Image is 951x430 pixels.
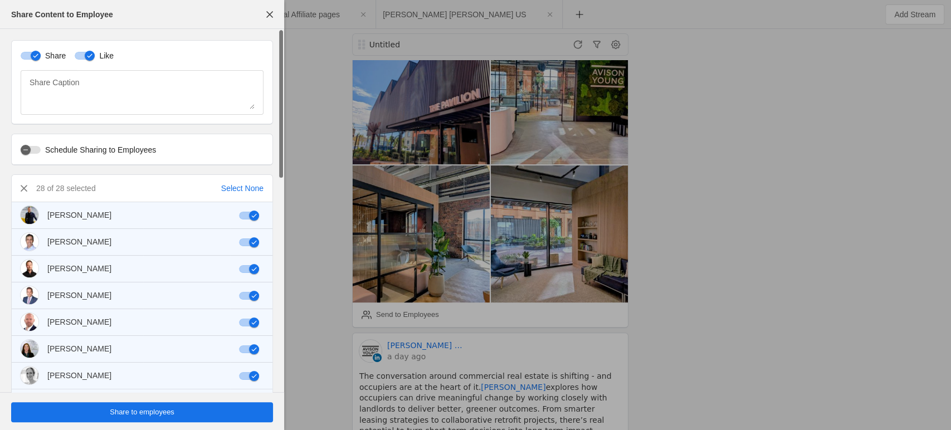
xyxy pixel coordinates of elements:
img: cache [21,233,38,251]
span: Share to employees [110,407,174,418]
div: [PERSON_NAME] [47,316,111,328]
div: 28 of 28 selected [36,183,96,194]
div: [PERSON_NAME] [47,236,111,247]
div: [PERSON_NAME] [47,370,111,381]
img: cache [21,206,38,224]
label: Like [95,50,114,61]
mat-label: Share Caption [30,76,80,89]
div: [PERSON_NAME] [47,290,111,301]
img: cache [21,367,38,384]
div: [PERSON_NAME] [47,263,111,274]
label: Share [41,50,66,61]
div: [PERSON_NAME] [47,343,111,354]
div: Select None [221,183,264,194]
img: cache [21,313,38,331]
div: [PERSON_NAME] [47,209,111,221]
div: Share Content to Employee [11,9,113,20]
label: Schedule Sharing to Employees [41,144,156,155]
img: cache [21,286,38,304]
button: Share to employees [11,402,273,422]
img: cache [21,340,38,358]
img: cache [21,260,38,277]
